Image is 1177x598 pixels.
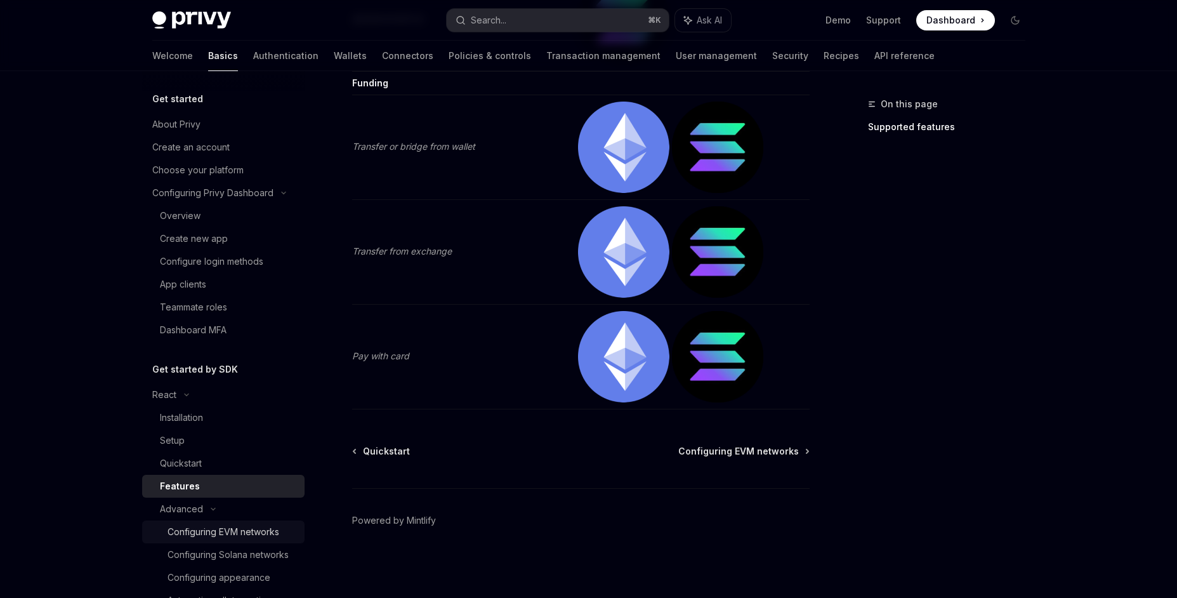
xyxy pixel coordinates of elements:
[142,475,305,498] a: Features
[152,185,273,201] div: Configuring Privy Dashboard
[168,524,279,540] div: Configuring EVM networks
[578,206,669,298] img: ethereum.png
[874,41,935,71] a: API reference
[449,41,531,71] a: Policies & controls
[168,547,289,562] div: Configuring Solana networks
[142,319,305,342] a: Dashboard MFA
[825,14,851,27] a: Demo
[648,15,661,25] span: ⌘ K
[142,227,305,250] a: Create new app
[1005,10,1025,30] button: Toggle dark mode
[160,277,206,292] div: App clients
[142,429,305,452] a: Setup
[363,445,410,458] span: Quickstart
[160,231,228,246] div: Create new app
[152,91,203,107] h5: Get started
[152,41,193,71] a: Welcome
[142,250,305,273] a: Configure login methods
[352,77,388,88] strong: Funding
[152,163,244,178] div: Choose your platform
[352,514,436,527] a: Powered by Mintlify
[916,10,995,30] a: Dashboard
[672,311,763,402] img: solana.png
[881,96,938,112] span: On this page
[334,41,367,71] a: Wallets
[142,406,305,429] a: Installation
[471,13,506,28] div: Search...
[142,204,305,227] a: Overview
[160,410,203,425] div: Installation
[142,273,305,296] a: App clients
[253,41,319,71] a: Authentication
[352,141,475,152] em: Transfer or bridge from wallet
[208,41,238,71] a: Basics
[578,102,669,193] img: ethereum.png
[772,41,808,71] a: Security
[142,543,305,566] a: Configuring Solana networks
[142,452,305,475] a: Quickstart
[824,41,859,71] a: Recipes
[142,113,305,136] a: About Privy
[160,254,263,269] div: Configure login methods
[152,11,231,29] img: dark logo
[546,41,661,71] a: Transaction management
[352,350,409,361] em: Pay with card
[353,445,410,458] a: Quickstart
[152,117,201,132] div: About Privy
[152,362,238,377] h5: Get started by SDK
[578,311,669,402] img: ethereum.png
[160,456,202,471] div: Quickstart
[866,14,901,27] a: Support
[160,502,203,517] div: Advanced
[142,159,305,182] a: Choose your platform
[160,322,227,338] div: Dashboard MFA
[152,387,176,402] div: React
[926,14,975,27] span: Dashboard
[160,479,200,494] div: Features
[447,9,669,32] button: Search...⌘K
[160,433,185,448] div: Setup
[152,140,230,155] div: Create an account
[678,445,799,458] span: Configuring EVM networks
[676,41,757,71] a: User management
[160,300,227,315] div: Teammate roles
[352,246,452,256] em: Transfer from exchange
[168,570,270,585] div: Configuring appearance
[382,41,433,71] a: Connectors
[142,521,305,543] a: Configuring EVM networks
[678,445,808,458] a: Configuring EVM networks
[142,296,305,319] a: Teammate roles
[697,14,722,27] span: Ask AI
[142,136,305,159] a: Create an account
[672,102,763,193] img: solana.png
[675,9,731,32] button: Ask AI
[672,206,763,298] img: solana.png
[142,566,305,589] a: Configuring appearance
[160,208,201,223] div: Overview
[868,117,1036,137] a: Supported features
